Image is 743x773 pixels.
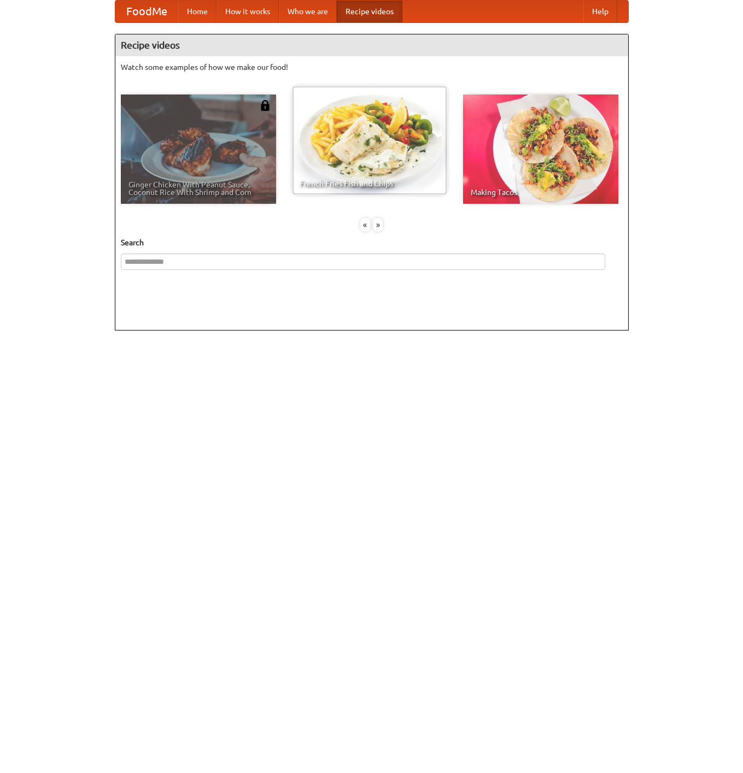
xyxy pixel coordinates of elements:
[115,34,628,56] h4: Recipe videos
[463,95,618,204] a: Making Tacos
[583,1,617,22] a: Help
[217,1,279,22] a: How it works
[471,188,611,196] span: Making Tacos
[121,62,623,73] p: Watch some examples of how we make our food!
[300,180,440,187] span: French Fries Fish and Chips
[373,218,383,232] div: »
[260,100,271,111] img: 483408.png
[360,218,370,232] div: «
[178,1,217,22] a: Home
[115,1,178,22] a: FoodMe
[337,1,402,22] a: Recipe videos
[121,237,623,248] h5: Search
[292,86,447,195] a: French Fries Fish and Chips
[279,1,337,22] a: Who we are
